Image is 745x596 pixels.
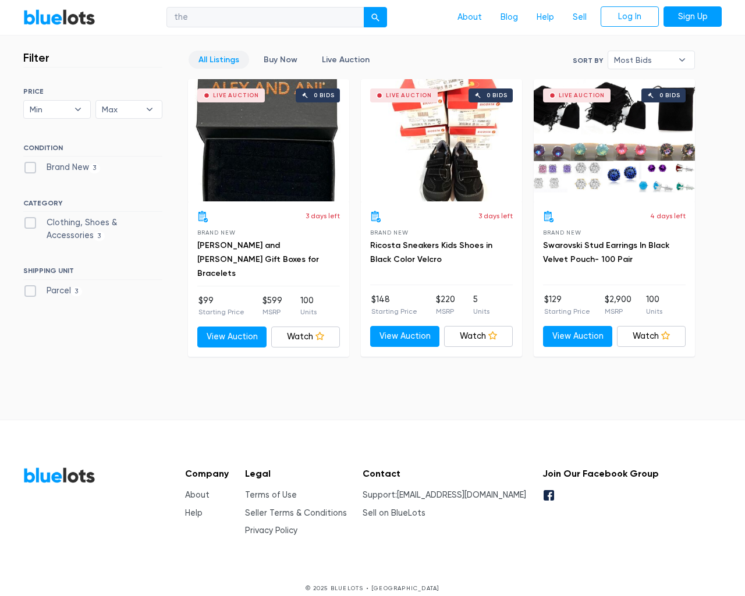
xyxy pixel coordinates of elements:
[23,217,162,242] label: Clothing, Shoes & Accessories
[137,101,162,118] b: ▾
[544,306,590,317] p: Starting Price
[23,267,162,279] h6: SHIPPING UNIT
[312,51,379,69] a: Live Auction
[363,489,526,502] li: Support:
[543,326,612,347] a: View Auction
[363,508,425,518] a: Sell on BlueLots
[544,293,590,317] li: $129
[23,9,95,26] a: BlueLots
[23,87,162,95] h6: PRICE
[491,6,527,29] a: Blog
[66,101,90,118] b: ▾
[30,101,68,118] span: Min
[198,307,244,317] p: Starting Price
[314,93,335,98] div: 0 bids
[614,51,672,69] span: Most Bids
[262,295,282,318] li: $599
[71,287,82,296] span: 3
[213,93,259,98] div: Live Auction
[89,164,100,173] span: 3
[543,229,581,236] span: Brand New
[23,199,162,212] h6: CATEGORY
[245,526,297,535] a: Privacy Policy
[300,307,317,317] p: Units
[245,468,347,479] h5: Legal
[94,232,105,241] span: 3
[197,327,267,347] a: View Auction
[664,6,722,27] a: Sign Up
[370,229,408,236] span: Brand New
[670,51,694,69] b: ▾
[605,306,632,317] p: MSRP
[646,306,662,317] p: Units
[23,144,162,157] h6: CONDITION
[102,101,140,118] span: Max
[23,467,95,484] a: BlueLots
[188,79,349,201] a: Live Auction 0 bids
[197,229,235,236] span: Brand New
[473,293,489,317] li: 5
[185,508,203,518] a: Help
[363,468,526,479] h5: Contact
[23,584,722,593] p: © 2025 BLUELOTS • [GEOGRAPHIC_DATA]
[659,93,680,98] div: 0 bids
[478,211,513,221] p: 3 days left
[185,490,210,500] a: About
[543,240,669,264] a: Swarovski Stud Earrings In Black Velvet Pouch- 100 Pair
[306,211,340,221] p: 3 days left
[617,326,686,347] a: Watch
[23,161,100,174] label: Brand New
[370,240,492,264] a: Ricosta Sneakers Kids Shoes in Black Color Velcro
[197,240,319,278] a: [PERSON_NAME] and [PERSON_NAME] Gift Boxes for Bracelets
[563,6,596,29] a: Sell
[370,326,439,347] a: View Auction
[542,468,659,479] h5: Join Our Facebook Group
[650,211,686,221] p: 4 days left
[559,93,605,98] div: Live Auction
[189,51,249,69] a: All Listings
[361,79,522,201] a: Live Auction 0 bids
[473,306,489,317] p: Units
[397,490,526,500] a: [EMAIL_ADDRESS][DOMAIN_NAME]
[245,508,347,518] a: Seller Terms & Conditions
[573,55,603,66] label: Sort By
[185,468,229,479] h5: Company
[646,293,662,317] li: 100
[198,295,244,318] li: $99
[601,6,659,27] a: Log In
[300,295,317,318] li: 100
[245,490,297,500] a: Terms of Use
[271,327,340,347] a: Watch
[436,293,455,317] li: $220
[448,6,491,29] a: About
[444,326,513,347] a: Watch
[605,293,632,317] li: $2,900
[534,79,695,201] a: Live Auction 0 bids
[371,306,417,317] p: Starting Price
[23,51,49,65] h3: Filter
[487,93,508,98] div: 0 bids
[262,307,282,317] p: MSRP
[436,306,455,317] p: MSRP
[371,293,417,317] li: $148
[166,7,364,28] input: Search for inventory
[254,51,307,69] a: Buy Now
[23,285,82,297] label: Parcel
[386,93,432,98] div: Live Auction
[527,6,563,29] a: Help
